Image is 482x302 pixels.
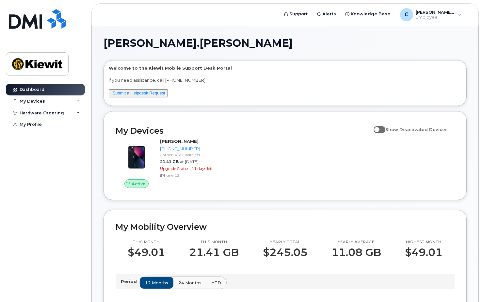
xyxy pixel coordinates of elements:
[116,126,370,136] h2: My Devices
[113,91,165,95] a: Submit a Helpdesk Request
[178,280,201,286] span: 24 months
[263,240,308,245] p: Yearly total
[263,246,308,258] p: $245.05
[160,173,221,178] div: iPhone 13
[191,166,213,171] span: 11 days left
[189,246,239,258] p: 21.41 GB
[128,246,165,258] p: $49.01
[116,222,455,232] h2: My Mobility Overview
[212,280,221,286] span: YTD
[109,77,461,83] p: If you need assistance, call [PHONE_NUMBER]
[160,139,199,144] strong: [PERSON_NAME]
[109,65,461,71] p: Welcome to the Kiewit Mobile Support Desk Portal
[116,138,223,188] a: Active[PERSON_NAME][PHONE_NUMBER]Carrier: AT&T Wireless21.41 GBat [DATE]Upgrade Status:11 days le...
[180,159,199,164] span: at [DATE]
[160,146,221,152] div: [PHONE_NUMBER]
[385,127,448,132] span: Show Deactivated Devices
[121,278,139,285] p: Period
[374,123,379,128] input: Show Deactivated Devices
[132,181,146,187] span: Active
[160,159,179,164] span: 21.41 GB
[331,240,381,245] p: Yearly average
[109,89,168,97] button: Submit a Helpdesk Request
[121,142,152,173] img: image20231002-3703462-1ig824h.jpeg
[405,240,442,245] p: Highest month
[331,246,381,258] p: 11.08 GB
[189,240,239,245] p: This month
[160,152,221,158] div: Carrier: AT&T Wireless
[128,240,165,245] p: This month
[405,246,442,258] p: $49.01
[104,38,293,48] span: [PERSON_NAME].[PERSON_NAME]
[160,166,190,171] span: Upgrade Status:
